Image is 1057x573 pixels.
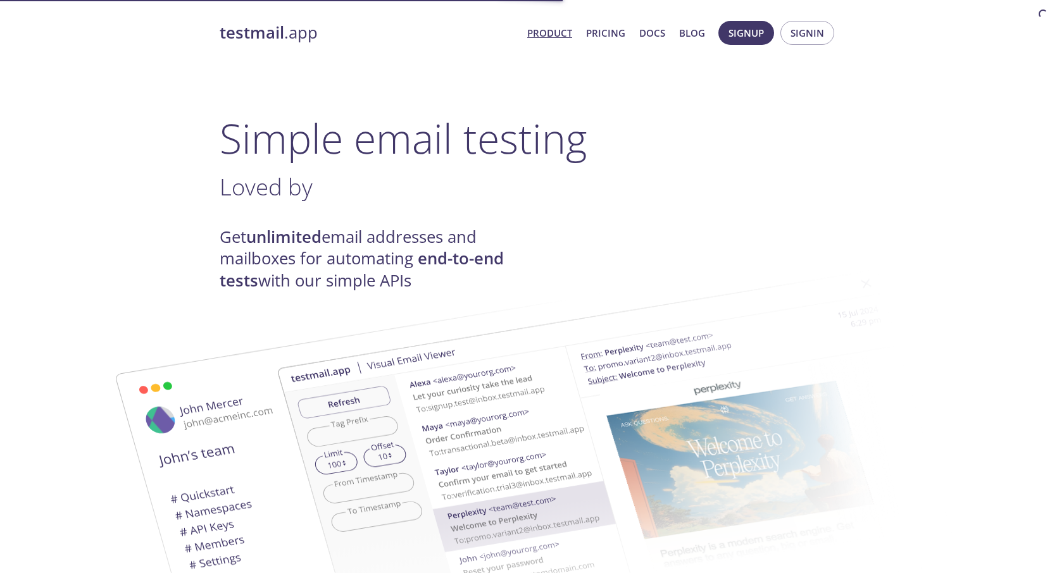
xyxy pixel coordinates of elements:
a: Blog [679,25,705,41]
span: Signin [791,25,824,41]
button: Signup [718,21,774,45]
a: Docs [639,25,665,41]
button: Signin [780,21,834,45]
strong: unlimited [246,226,322,248]
span: Signup [729,25,764,41]
a: testmail.app [220,22,517,44]
a: Pricing [586,25,625,41]
strong: end-to-end tests [220,247,504,291]
h1: Simple email testing [220,114,837,163]
strong: testmail [220,22,284,44]
span: Loved by [220,171,313,202]
a: Product [527,25,572,41]
h4: Get email addresses and mailboxes for automating with our simple APIs [220,226,528,292]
